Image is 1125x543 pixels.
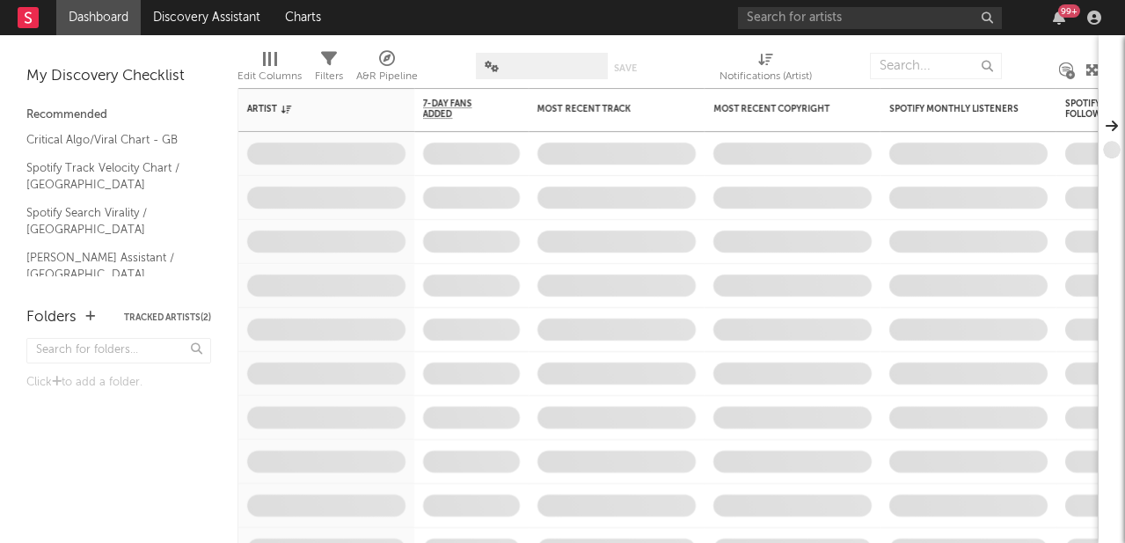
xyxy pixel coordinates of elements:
div: Folders [26,307,77,328]
div: Edit Columns [237,66,302,87]
button: Save [614,63,637,73]
div: Edit Columns [237,44,302,95]
div: 99 + [1058,4,1080,18]
div: Recommended [26,105,211,126]
input: Search for artists [738,7,1002,29]
div: Most Recent Copyright [713,104,845,114]
div: A&R Pipeline [356,44,418,95]
a: [PERSON_NAME] Assistant / [GEOGRAPHIC_DATA] [26,248,194,284]
div: Notifications (Artist) [720,66,812,87]
button: 99+ [1053,11,1065,25]
span: 7-Day Fans Added [423,99,493,120]
a: Critical Algo/Viral Chart - GB [26,130,194,150]
div: Click to add a folder. [26,372,211,393]
div: A&R Pipeline [356,66,418,87]
div: My Discovery Checklist [26,66,211,87]
a: Spotify Track Velocity Chart / [GEOGRAPHIC_DATA] [26,158,194,194]
input: Search for folders... [26,338,211,363]
div: Artist [247,104,379,114]
a: Spotify Search Virality / [GEOGRAPHIC_DATA] [26,203,194,239]
div: Filters [315,44,343,95]
div: Filters [315,66,343,87]
div: Most Recent Track [537,104,669,114]
div: Spotify Monthly Listeners [889,104,1021,114]
button: Tracked Artists(2) [124,313,211,322]
div: Notifications (Artist) [720,44,812,95]
input: Search... [870,53,1002,79]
